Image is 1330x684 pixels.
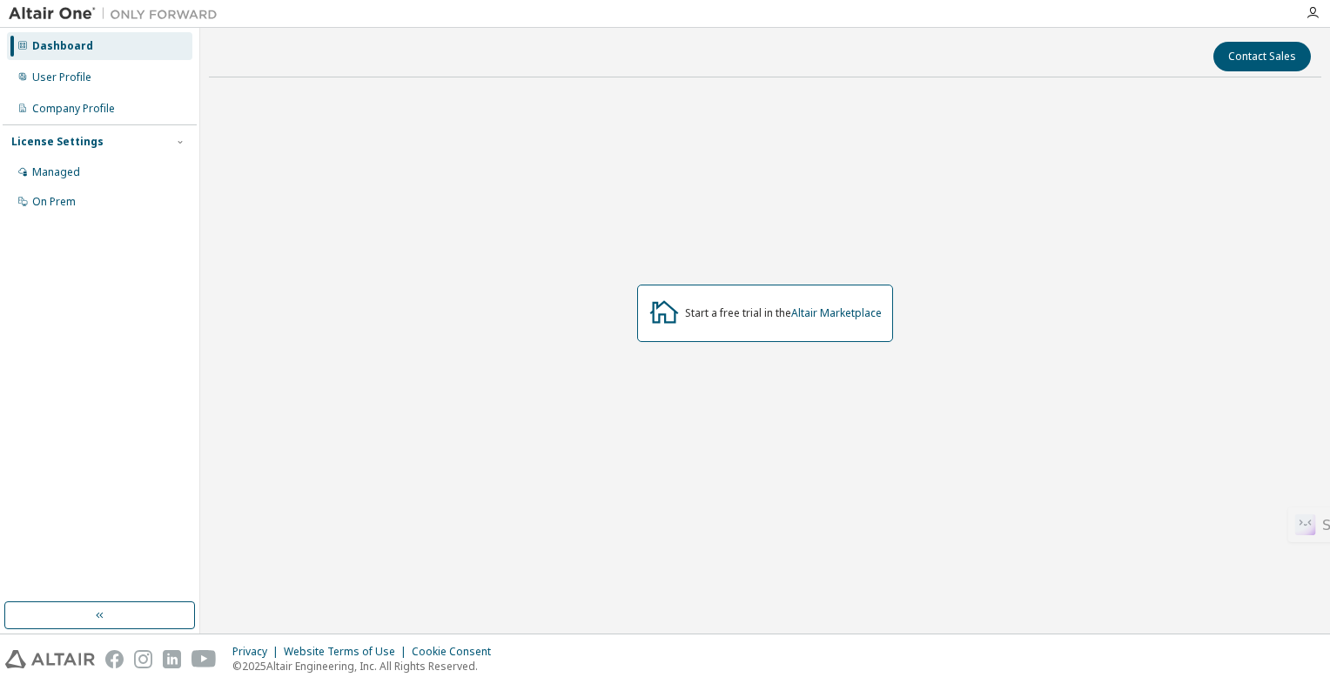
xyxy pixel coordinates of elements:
p: © 2025 Altair Engineering, Inc. All Rights Reserved. [232,659,501,674]
img: youtube.svg [191,650,217,668]
div: On Prem [32,195,76,209]
div: Company Profile [32,102,115,116]
div: Website Terms of Use [284,645,412,659]
a: Altair Marketplace [791,305,882,320]
img: facebook.svg [105,650,124,668]
div: License Settings [11,135,104,149]
div: Dashboard [32,39,93,53]
div: Start a free trial in the [685,306,882,320]
div: Cookie Consent [412,645,501,659]
img: instagram.svg [134,650,152,668]
button: Contact Sales [1213,42,1311,71]
img: linkedin.svg [163,650,181,668]
div: User Profile [32,70,91,84]
img: Altair One [9,5,226,23]
div: Privacy [232,645,284,659]
img: altair_logo.svg [5,650,95,668]
div: Managed [32,165,80,179]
